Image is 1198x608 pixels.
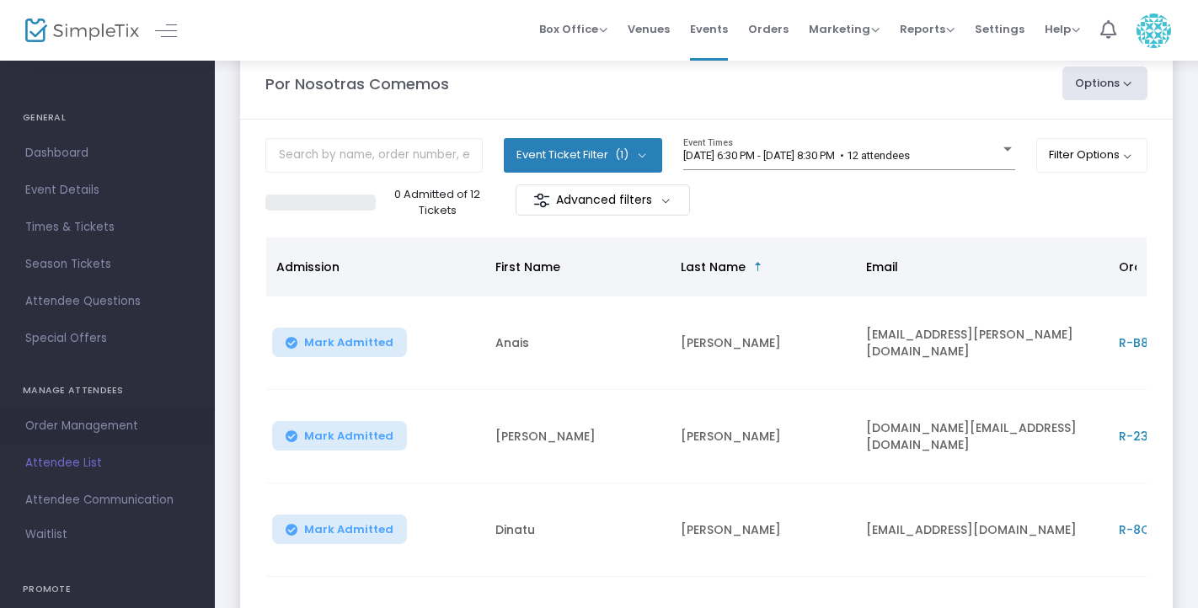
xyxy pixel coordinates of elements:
[265,72,449,95] m-panel-title: Por Nosotras Comemos
[975,8,1024,51] span: Settings
[23,374,192,408] h4: MANAGE ATTENDEES
[856,390,1109,483] td: [DOMAIN_NAME][EMAIL_ADDRESS][DOMAIN_NAME]
[25,253,190,275] span: Season Tickets
[671,296,856,390] td: [PERSON_NAME]
[304,523,393,536] span: Mark Admitted
[304,429,393,443] span: Mark Admitted
[25,526,67,543] span: Waitlist
[304,336,393,349] span: Mark Admitted
[866,259,898,275] span: Email
[272,515,407,544] button: Mark Admitted
[628,8,670,51] span: Venues
[1119,334,1196,351] span: R-B85112FE-F
[748,8,789,51] span: Orders
[1062,67,1148,100] button: Options
[681,259,746,275] span: Last Name
[900,21,955,37] span: Reports
[485,296,671,390] td: Anais
[516,184,690,216] m-button: Advanced filters
[485,390,671,483] td: [PERSON_NAME]
[272,328,407,357] button: Mark Admitted
[25,179,190,201] span: Event Details
[25,142,190,164] span: Dashboard
[1119,259,1170,275] span: Order ID
[671,483,856,577] td: [PERSON_NAME]
[539,21,607,37] span: Box Office
[23,573,192,606] h4: PROMOTE
[25,291,190,312] span: Attendee Questions
[382,186,493,219] p: 0 Admitted of 12 Tickets
[1045,21,1080,37] span: Help
[265,138,483,173] input: Search by name, order number, email, ip address
[272,421,407,451] button: Mark Admitted
[533,192,550,209] img: filter
[485,483,671,577] td: Dinatu
[25,415,190,437] span: Order Management
[1036,138,1148,172] button: Filter Options
[276,259,340,275] span: Admission
[504,138,662,172] button: Event Ticket Filter(1)
[683,149,910,162] span: [DATE] 6:30 PM - [DATE] 8:30 PM • 12 attendees
[495,259,560,275] span: First Name
[671,390,856,483] td: [PERSON_NAME]
[856,296,1109,390] td: [EMAIL_ADDRESS][PERSON_NAME][DOMAIN_NAME]
[615,148,628,162] span: (1)
[690,8,728,51] span: Events
[25,489,190,511] span: Attendee Communication
[856,483,1109,577] td: [EMAIL_ADDRESS][DOMAIN_NAME]
[25,216,190,238] span: Times & Tickets
[25,328,190,349] span: Special Offers
[809,21,880,37] span: Marketing
[751,260,765,274] span: Sortable
[23,101,192,135] h4: GENERAL
[25,452,190,474] span: Attendee List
